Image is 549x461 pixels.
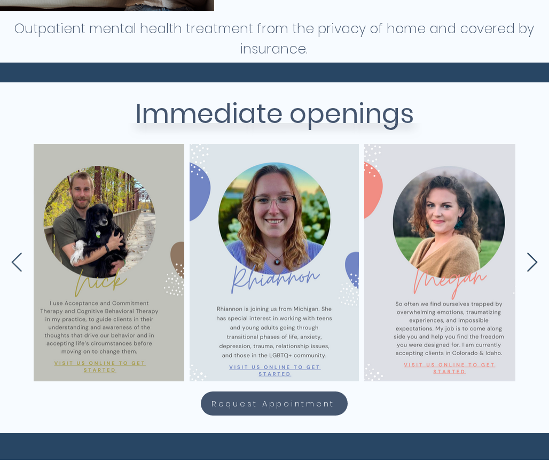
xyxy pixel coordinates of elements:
h2: Immediate openings [13,94,536,134]
a: Request Appointment [201,391,348,416]
img: Rhiannon [190,144,359,381]
button: Next Item [526,252,538,273]
img: Megan [364,144,534,381]
h1: Outpatient mental health treatment from the privacy of home and covered by insurance. [13,19,535,59]
span: Request Appointment [211,397,335,410]
button: Previous Item [11,252,23,273]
